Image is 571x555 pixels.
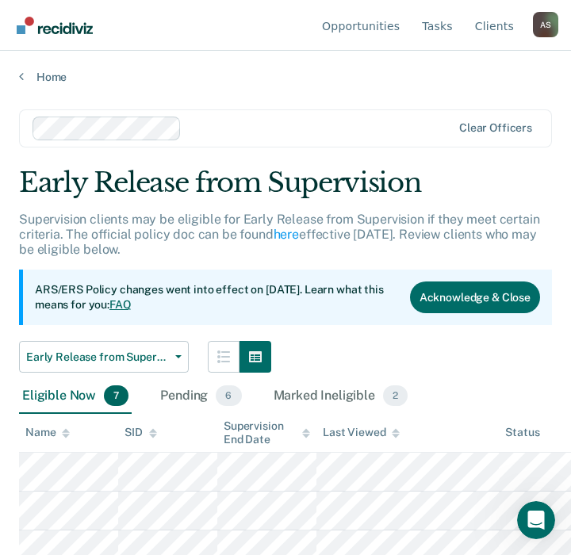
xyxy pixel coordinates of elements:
[26,350,169,364] span: Early Release from Supervision
[274,227,299,242] a: here
[224,419,310,446] div: Supervision End Date
[533,12,558,37] button: Profile dropdown button
[19,166,552,212] div: Early Release from Supervision
[35,282,397,313] p: ARS/ERS Policy changes went into effect on [DATE]. Learn what this means for you:
[383,385,408,406] span: 2
[125,426,157,439] div: SID
[270,379,412,414] div: Marked Ineligible2
[19,341,189,373] button: Early Release from Supervision
[19,212,539,257] p: Supervision clients may be eligible for Early Release from Supervision if they meet certain crite...
[17,17,93,34] img: Recidiviz
[505,426,539,439] div: Status
[410,281,540,313] button: Acknowledge & Close
[25,426,70,439] div: Name
[459,121,532,135] div: Clear officers
[517,501,555,539] iframe: Intercom live chat
[216,385,241,406] span: 6
[19,379,132,414] div: Eligible Now7
[533,12,558,37] div: A S
[323,426,400,439] div: Last Viewed
[157,379,244,414] div: Pending6
[19,70,552,84] a: Home
[109,298,132,311] a: FAQ
[104,385,128,406] span: 7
